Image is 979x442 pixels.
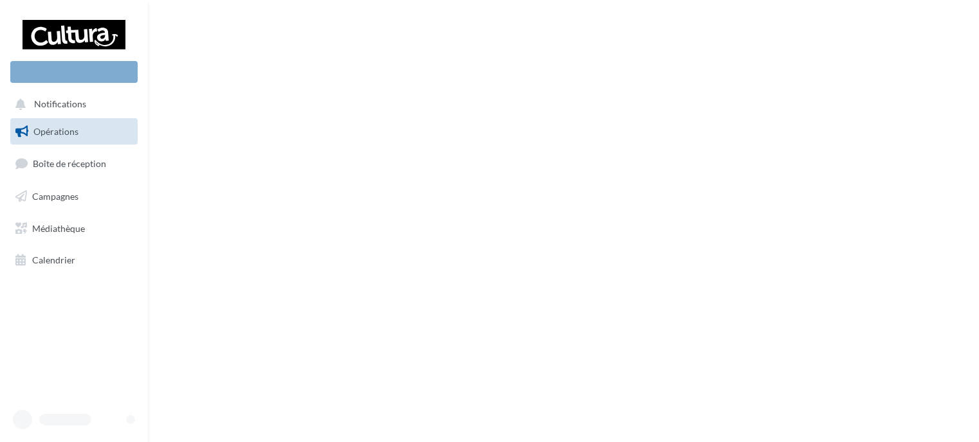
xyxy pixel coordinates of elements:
a: Campagnes [8,183,140,210]
div: Nouvelle campagne [10,61,138,83]
a: Opérations [8,118,140,145]
span: Notifications [34,99,86,110]
span: Opérations [33,126,78,137]
span: Calendrier [32,254,75,265]
span: Médiathèque [32,222,85,233]
span: Boîte de réception [33,158,106,169]
a: Médiathèque [8,215,140,242]
a: Boîte de réception [8,150,140,177]
a: Calendrier [8,247,140,274]
span: Campagnes [32,191,78,202]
